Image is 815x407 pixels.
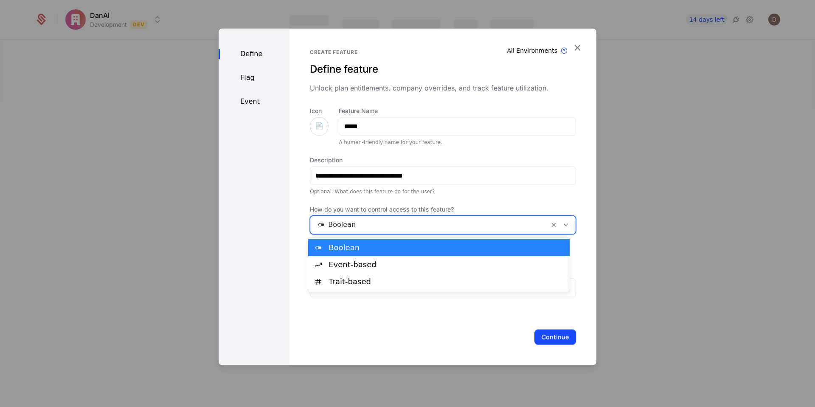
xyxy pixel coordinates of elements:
div: Trait-based [329,278,565,285]
div: Boolean [329,244,565,252]
button: Continue [534,329,576,345]
span: How do you want to control access to this feature? [310,205,576,214]
label: Feature Name [339,107,576,115]
div: Event-based [329,261,565,269]
div: Define [219,49,289,59]
label: Description [310,156,576,164]
div: Unlock plan entitlements, company overrides, and track feature utilization. [310,83,576,93]
div: Create feature [310,49,576,56]
div: A human-friendly name for your feature. [339,139,576,146]
label: Icon [310,107,329,115]
div: Optional. What does this feature do for the user? [310,188,576,195]
div: Define feature [310,62,576,76]
div: Flag [219,73,289,83]
span: 📄 [315,121,323,131]
div: Event [219,96,289,107]
div: All Environments [507,46,558,55]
